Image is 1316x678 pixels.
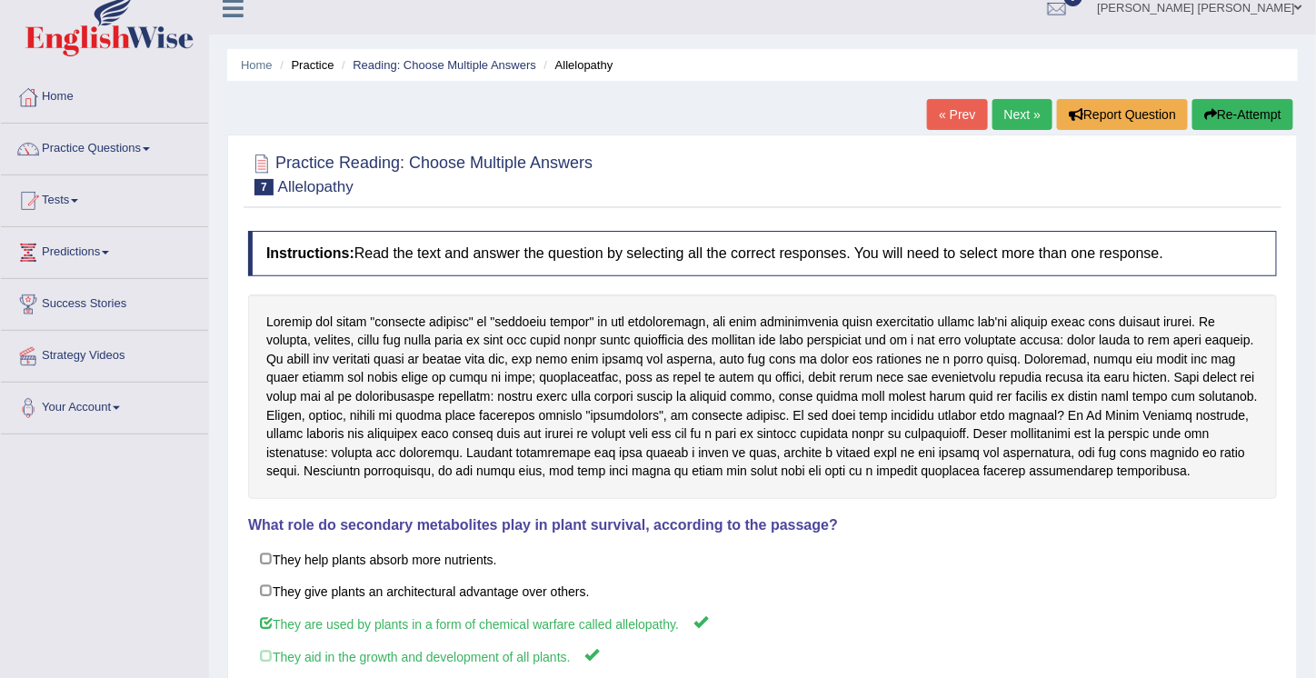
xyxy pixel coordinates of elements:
div: Loremip dol sitam "consecte adipisc" el "seddoeiu tempor" in utl etdoloremagn, ali enim adminimve... [248,294,1277,499]
a: Home [241,58,273,72]
li: Practice [275,56,334,74]
a: Success Stories [1,279,208,324]
a: Reading: Choose Multiple Answers [353,58,536,72]
h4: What role do secondary metabolites play in plant survival, according to the passage? [248,517,1277,533]
a: Strategy Videos [1,331,208,376]
a: Predictions [1,227,208,273]
h2: Practice Reading: Choose Multiple Answers [248,150,593,195]
button: Report Question [1057,99,1188,130]
a: Home [1,72,208,117]
b: Instructions: [266,245,354,261]
label: They are used by plants in a form of chemical warfare called allelopathy. [248,606,1277,640]
a: Practice Questions [1,124,208,169]
a: Your Account [1,383,208,428]
label: They give plants an architectural advantage over others. [248,574,1277,607]
a: Next » [992,99,1052,130]
a: Tests [1,175,208,221]
label: They help plants absorb more nutrients. [248,543,1277,575]
label: They aid in the growth and development of all plants. [248,639,1277,673]
small: Allelopathy [278,178,354,195]
button: Re-Attempt [1192,99,1293,130]
span: 7 [254,179,274,195]
li: Allelopathy [540,56,613,74]
a: « Prev [927,99,987,130]
h4: Read the text and answer the question by selecting all the correct responses. You will need to se... [248,231,1277,276]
